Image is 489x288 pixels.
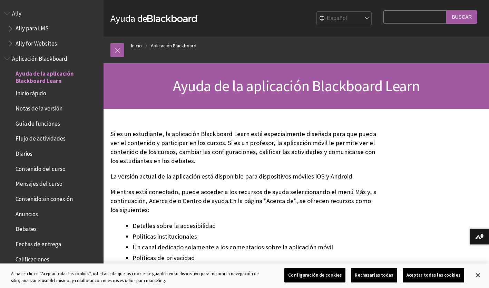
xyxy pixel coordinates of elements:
button: Aceptar todas las cookies [403,268,464,282]
li: Detalles sobre la accesibilidad [133,221,380,231]
a: Aplicación Blackboard [151,41,196,50]
p: La versión actual de la aplicación está disponible para dispositivos móviles iOS y Android. [110,172,380,181]
span: Flujo de actividades [16,133,66,142]
button: Rechazarlas todas [351,268,397,282]
a: Ayuda deBlackboard [110,12,198,25]
select: Site Language Selector [317,12,372,26]
span: Contenido del curso [16,163,66,172]
p: Si es un estudiante, la aplicación Blackboard Learn está especialmente diseñada para que pueda ve... [110,129,380,166]
span: Ally [12,8,21,17]
span: Anuncios [16,208,38,218]
span: Calificaciones [16,253,49,263]
span: Contenido sin conexión [16,193,73,202]
span: Inicio rápido [16,88,46,97]
span: Ally for Websites [16,38,57,47]
input: Buscar [446,10,477,24]
span: Fechas de entrega [16,238,61,248]
li: Políticas institucionales [133,232,380,241]
span: Diarios [16,148,32,157]
button: Cerrar [470,268,486,283]
strong: Blackboard [147,15,198,22]
span: Guía de funciones [16,118,60,127]
span: Mensajes del curso [16,178,62,188]
span: Notas de la versión [16,103,62,112]
button: Configuración de cookies [284,268,345,282]
p: Mientras está conectado, puede acceder a los recursos de ayuda seleccionando el menú Más y, a con... [110,188,380,215]
a: Inicio [131,41,142,50]
li: Políticas de privacidad [133,253,380,263]
li: Un canal dedicado solamente a los comentarios sobre la aplicación móvil [133,242,380,252]
span: Ally para LMS [16,23,49,32]
nav: Book outline for Anthology Ally Help [4,8,99,49]
span: Ayuda de la aplicación Blackboard Learn [16,68,99,84]
span: Ayuda de la aplicación Blackboard Learn [173,76,420,95]
span: Aplicación Blackboard [12,53,67,62]
span: Debates [16,223,37,233]
div: Al hacer clic en “Aceptar todas las cookies”, usted acepta que las cookies se guarden en su dispo... [11,270,269,284]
